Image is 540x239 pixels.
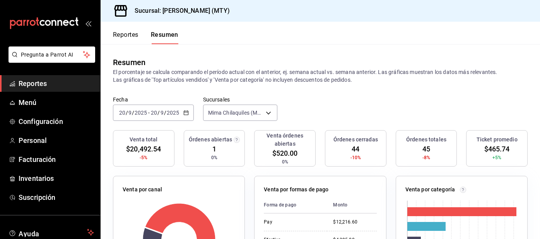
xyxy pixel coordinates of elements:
p: El porcentaje se calcula comparando el período actual con el anterior, ej. semana actual vs. sema... [113,68,528,84]
h3: Órdenes abiertas [189,136,232,144]
span: Mima Chilaquiles (MTY) [208,109,263,117]
button: Resumen [151,31,178,44]
span: -5% [140,154,147,161]
input: -- [128,110,132,116]
h3: Órdenes totales [406,136,446,144]
h3: Órdenes cerradas [333,136,378,144]
input: -- [160,110,164,116]
span: Pregunta a Parrot AI [21,51,83,59]
input: ---- [134,110,147,116]
span: $20,492.54 [126,144,161,154]
span: Personal [19,135,94,146]
span: +5% [492,154,501,161]
span: Menú [19,97,94,108]
span: 0% [282,158,288,165]
span: 45 [422,144,430,154]
div: Resumen [113,57,145,68]
span: / [126,110,128,116]
div: $12,216.60 [333,219,376,225]
p: Venta por categoría [405,186,455,194]
th: Monto [327,197,376,213]
span: 1 [212,144,216,154]
h3: Ticket promedio [477,136,518,144]
span: / [157,110,160,116]
span: / [164,110,166,116]
button: Reportes [113,31,138,44]
span: Suscripción [19,192,94,203]
th: Forma de pago [264,197,327,213]
span: - [148,110,150,116]
label: Sucursales [203,97,277,102]
span: $465.74 [484,144,510,154]
h3: Sucursal: [PERSON_NAME] (MTY) [128,6,230,15]
span: / [132,110,134,116]
p: Venta por formas de pago [264,186,328,194]
button: Pregunta a Parrot AI [9,46,95,63]
span: Configuración [19,116,94,127]
div: navigation tabs [113,31,178,44]
span: Inventarios [19,173,94,184]
span: Ayuda [19,228,84,237]
input: ---- [166,110,179,116]
div: Pay [264,219,321,225]
span: Reportes [19,78,94,89]
span: -8% [422,154,430,161]
p: Venta por canal [123,186,162,194]
h3: Venta total [130,136,157,144]
label: Fecha [113,97,194,102]
span: 44 [352,144,359,154]
span: 0% [211,154,217,161]
span: -10% [350,154,361,161]
span: $520.00 [272,148,298,158]
input: -- [119,110,126,116]
input: -- [150,110,157,116]
span: Facturación [19,154,94,165]
h3: Venta órdenes abiertas [258,132,312,148]
button: open_drawer_menu [85,20,91,26]
a: Pregunta a Parrot AI [5,56,95,64]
